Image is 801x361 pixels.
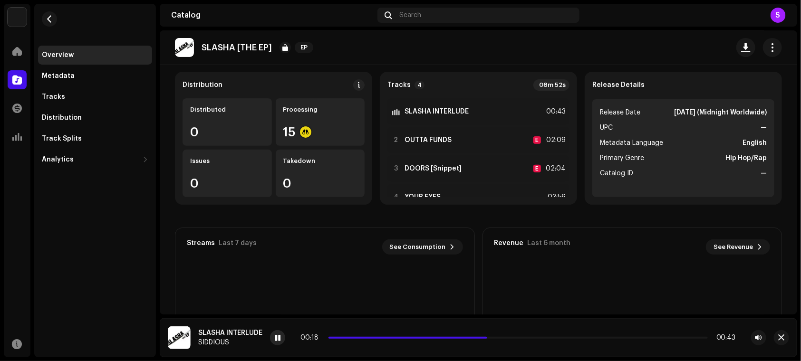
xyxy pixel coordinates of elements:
[295,42,313,53] span: EP
[283,157,357,165] div: Takedown
[202,43,272,53] p: SLASHA [THE EP]
[545,163,566,174] div: 02:04
[42,114,82,122] div: Distribution
[761,122,767,133] strong: —
[600,168,633,179] span: Catalog ID
[38,129,152,148] re-m-nav-item: Track Splits
[8,8,27,27] img: 190830b2-3b53-4b0d-992c-d3620458de1d
[674,107,767,118] strong: [DATE] (Midnight Worldwide)
[706,239,770,255] button: See Revenue
[494,239,524,247] div: Revenue
[405,136,452,144] strong: OUTTA FUNDS
[743,137,767,149] strong: English
[198,329,262,337] div: SLASHA INTERLUDE
[545,134,566,146] div: 02:09
[175,38,194,57] img: 5544d1c9-874e-4fca-9af3-bf18a424bdfc
[38,87,152,106] re-m-nav-item: Tracks
[712,334,736,342] div: 00:43
[528,239,571,247] div: Last 6 month
[42,51,74,59] div: Overview
[190,157,264,165] div: Issues
[171,11,374,19] div: Catalog
[600,122,613,133] span: UPC
[190,106,264,114] div: Distributed
[600,137,663,149] span: Metadata Language
[725,152,767,164] strong: Hip Hop/Rap
[42,156,74,163] div: Analytics
[38,46,152,65] re-m-nav-item: Overview
[42,135,82,142] div: Track Splits
[42,72,75,80] div: Metadata
[405,193,441,201] strong: YOUR EYES
[38,150,152,169] re-m-nav-dropdown: Analytics
[545,191,566,203] div: 03:56
[400,11,422,19] span: Search
[761,168,767,179] strong: —
[600,107,640,118] span: Release Date
[219,239,257,247] div: Last 7 days
[771,8,786,23] div: S
[168,326,191,349] img: 5544d1c9-874e-4fca-9af3-bf18a424bdfc
[38,66,152,85] re-m-nav-item: Metadata
[300,334,325,342] div: 00:18
[405,108,469,115] strong: SLASHA INTERLUDE
[38,108,152,127] re-m-nav-item: Distribution
[187,239,215,247] div: Streams
[382,239,463,255] button: See Consumption
[42,93,65,101] div: Tracks
[283,106,357,114] div: Processing
[545,106,566,117] div: 00:43
[198,339,262,346] div: SIDDIOUS
[600,152,644,164] span: Primary Genre
[533,136,541,144] div: E
[390,237,446,256] span: See Consumption
[405,165,462,172] strong: DOORS [Snippet]
[714,237,753,256] span: See Revenue
[533,165,541,172] div: E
